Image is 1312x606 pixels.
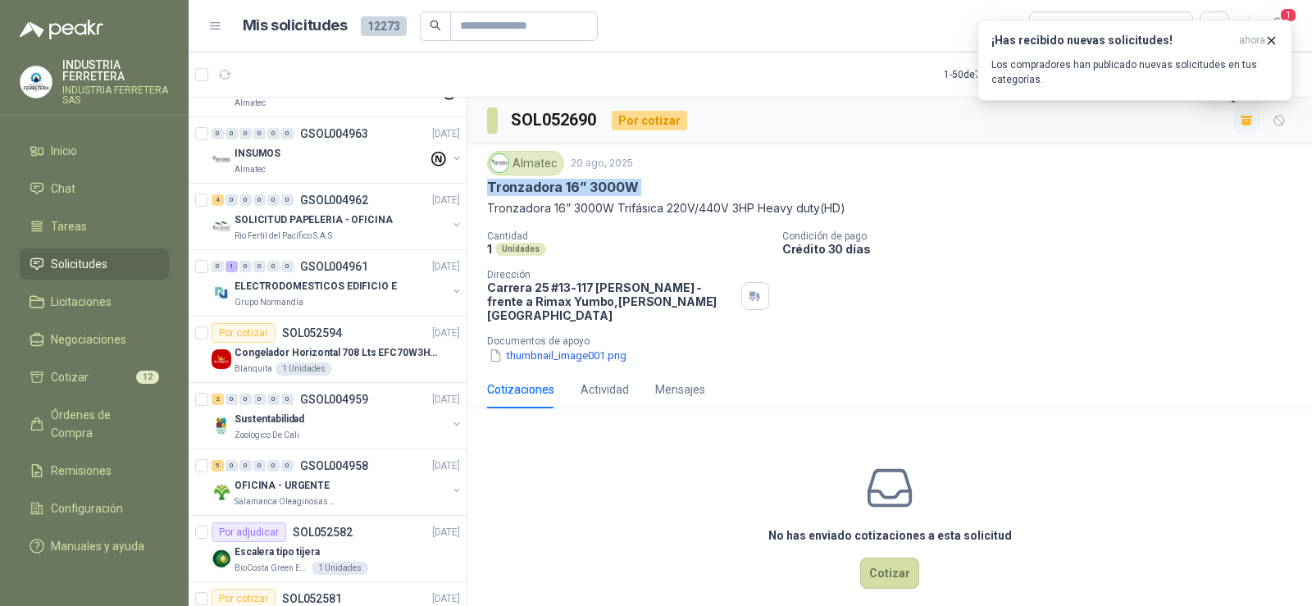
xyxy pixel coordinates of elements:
[300,261,368,272] p: GSOL004961
[239,460,252,472] div: 0
[51,462,112,480] span: Remisiones
[51,537,144,555] span: Manuales y ayuda
[235,495,338,508] p: Salamanca Oleaginosas SAS
[977,20,1292,101] button: ¡Has recibido nuevas solicitudes!ahora Los compradores han publicado nuevas solicitudes en tus ca...
[62,85,169,105] p: INDUSTRIA FERRETERA SAS
[281,128,294,139] div: 0
[300,394,368,405] p: GSOL004959
[239,394,252,405] div: 0
[300,460,368,472] p: GSOL004958
[490,154,508,172] img: Company Logo
[1279,7,1297,23] span: 1
[495,243,546,256] div: Unidades
[235,362,272,376] p: Blanquita
[235,412,304,427] p: Sustentabilidad
[225,128,238,139] div: 0
[581,380,629,399] div: Actividad
[20,286,169,317] a: Licitaciones
[432,326,460,341] p: [DATE]
[267,128,280,139] div: 0
[235,97,266,110] p: Almatec
[487,179,638,196] p: Tronzadora 16” 3000W
[487,269,735,280] p: Dirección
[20,324,169,355] a: Negociaciones
[300,194,368,206] p: GSOL004962
[612,111,687,130] div: Por cotizar
[51,293,112,311] span: Licitaciones
[212,522,286,542] div: Por adjudicar
[267,394,280,405] div: 0
[212,190,463,243] a: 4 0 0 0 0 0 GSOL004962[DATE] Company LogoSOLICITUD PAPELERIA - OFICINARio Fertil del Pacífico S.A.S.
[282,327,342,339] p: SOL052594
[487,335,1305,347] p: Documentos de apoyo
[267,261,280,272] div: 0
[212,549,231,568] img: Company Logo
[212,482,231,502] img: Company Logo
[212,323,276,343] div: Por cotizar
[20,362,169,393] a: Cotizar12
[212,261,224,272] div: 0
[487,380,554,399] div: Cotizaciones
[51,499,123,517] span: Configuración
[312,562,368,575] div: 1 Unidades
[253,261,266,272] div: 0
[239,261,252,272] div: 0
[991,57,1278,87] p: Los compradores han publicado nuevas solicitudes en tus categorías.
[235,279,397,294] p: ELECTRODOMESTICOS EDIFICIO E
[253,194,266,206] div: 0
[432,193,460,208] p: [DATE]
[225,261,238,272] div: 1
[136,371,159,384] span: 12
[281,394,294,405] div: 0
[281,194,294,206] div: 0
[511,107,599,133] h3: SOL052690
[235,163,266,176] p: Almatec
[267,460,280,472] div: 0
[51,217,87,235] span: Tareas
[487,280,735,322] p: Carrera 25 #13-117 [PERSON_NAME] - frente a Rimax Yumbo , [PERSON_NAME][GEOGRAPHIC_DATA]
[860,558,919,589] button: Cotizar
[189,516,467,582] a: Por adjudicarSOL052582[DATE] Company LogoEscalera tipo tijeraBioCosta Green Energy S.A.S1 Unidades
[432,458,460,474] p: [DATE]
[281,460,294,472] div: 0
[20,211,169,242] a: Tareas
[487,199,1292,217] p: Tronzadora 16” 3000W Trifásica 220V/440V 3HP Heavy duty(HD)
[235,478,330,494] p: OFICINA - URGENTE
[487,347,628,364] button: thumbnail_image001.png
[361,16,407,36] span: 12273
[51,406,153,442] span: Órdenes de Compra
[20,173,169,204] a: Chat
[20,66,52,98] img: Company Logo
[212,349,231,369] img: Company Logo
[212,216,231,236] img: Company Logo
[432,392,460,408] p: [DATE]
[1239,34,1265,48] span: ahora
[212,460,224,472] div: 5
[20,135,169,166] a: Inicio
[20,399,169,449] a: Órdenes de Compra
[212,194,224,206] div: 4
[212,128,224,139] div: 0
[51,180,75,198] span: Chat
[212,456,463,508] a: 5 0 0 0 0 0 GSOL004958[DATE] Company LogoOFICINA - URGENTESalamanca Oleaginosas SAS
[20,493,169,524] a: Configuración
[487,242,492,256] p: 1
[267,194,280,206] div: 0
[281,261,294,272] div: 0
[768,526,1012,544] h3: No has enviado cotizaciones a esta solicitud
[253,128,266,139] div: 0
[225,460,238,472] div: 0
[253,394,266,405] div: 0
[1263,11,1292,41] button: 1
[487,230,769,242] p: Cantidad
[571,156,633,171] p: 20 ago, 2025
[235,345,439,361] p: Congelador Horizontal 708 Lts EFC70W3HTW Blanco Modelo EFC70W3HTW Código 501967
[189,317,467,383] a: Por cotizarSOL052594[DATE] Company LogoCongelador Horizontal 708 Lts EFC70W3HTW Blanco Modelo EFC...
[51,368,89,386] span: Cotizar
[782,230,1305,242] p: Condición de pago
[62,59,169,82] p: INDUSTRIA FERRETERA
[239,194,252,206] div: 0
[276,362,332,376] div: 1 Unidades
[235,230,335,243] p: Rio Fertil del Pacífico S.A.S.
[225,394,238,405] div: 0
